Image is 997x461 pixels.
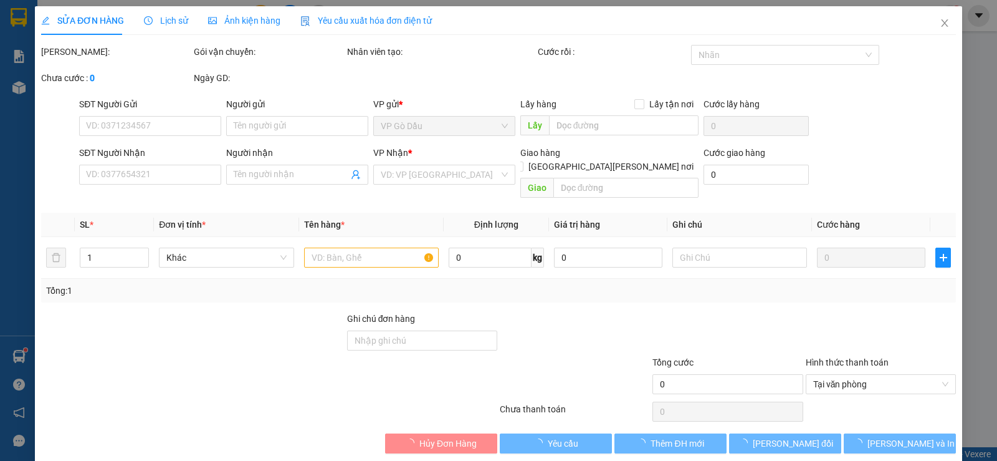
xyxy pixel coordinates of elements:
[300,16,310,26] img: icon
[614,434,727,454] button: Thêm ĐH mới
[381,117,508,135] span: VP Gò Dầu
[651,437,704,450] span: Thêm ĐH mới
[534,439,548,447] span: loading
[532,248,544,268] span: kg
[523,160,699,173] span: [GEOGRAPHIC_DATA][PERSON_NAME] nơi
[474,220,518,230] span: Định lượng
[637,439,651,447] span: loading
[208,16,280,26] span: Ảnh kiện hàng
[194,45,344,59] div: Gói vận chuyển:
[373,148,408,158] span: VP Nhận
[80,220,90,230] span: SL
[98,7,171,17] strong: ĐỒNG PHƯỚC
[817,220,860,230] span: Cước hàng
[419,437,477,450] span: Hủy Đơn Hàng
[500,434,612,454] button: Yêu cầu
[27,90,76,98] span: 16:23:17 [DATE]
[4,80,131,88] span: [PERSON_NAME]:
[41,16,50,25] span: edit
[159,220,206,230] span: Đơn vị tính
[90,73,95,83] b: 0
[144,16,188,26] span: Lịch sử
[499,402,651,424] div: Chưa thanh toán
[520,148,560,158] span: Giao hàng
[194,71,344,85] div: Ngày GD:
[347,331,497,351] input: Ghi chú đơn hàng
[62,79,132,89] span: VPGD1310250032
[79,97,221,111] div: SĐT Người Gửi
[936,253,950,263] span: plus
[166,248,286,267] span: Khác
[817,248,925,268] input: 0
[46,284,386,298] div: Tổng: 1
[304,248,439,268] input: VD: Bàn, Ghế
[704,116,809,136] input: Cước lấy hàng
[208,16,217,25] span: picture
[729,434,841,454] button: [PERSON_NAME] đổi
[373,97,515,111] div: VP gửi
[867,437,955,450] span: [PERSON_NAME] và In
[538,45,688,59] div: Cước rồi :
[520,115,549,135] span: Lấy
[644,97,699,111] span: Lấy tận nơi
[226,97,368,111] div: Người gửi
[98,56,153,63] span: Hotline: 19001152
[927,6,962,41] button: Close
[34,67,153,77] span: -----------------------------------------
[940,18,950,28] span: close
[553,178,699,198] input: Dọc đường
[753,437,833,450] span: [PERSON_NAME] đổi
[98,20,168,36] span: Bến xe [GEOGRAPHIC_DATA]
[385,434,497,454] button: Hủy Đơn Hàng
[844,434,956,454] button: [PERSON_NAME] và In
[226,146,368,160] div: Người nhận
[704,99,760,109] label: Cước lấy hàng
[144,16,153,25] span: clock-circle
[79,146,221,160] div: SĐT Người Nhận
[520,99,556,109] span: Lấy hàng
[304,220,345,230] span: Tên hàng
[548,437,578,450] span: Yêu cầu
[41,16,124,26] span: SỬA ĐƠN HÀNG
[549,115,699,135] input: Dọc đường
[41,45,191,59] div: [PERSON_NAME]:
[41,71,191,85] div: Chưa cước :
[98,37,171,53] span: 01 Võ Văn Truyện, KP.1, Phường 2
[667,213,812,237] th: Ghi chú
[652,357,694,367] span: Tổng cước
[704,165,809,185] input: Cước giao hàng
[347,314,416,324] label: Ghi chú đơn hàng
[935,248,951,268] button: plus
[704,148,765,158] label: Cước giao hàng
[406,439,419,447] span: loading
[672,248,807,268] input: Ghi Chú
[520,178,553,198] span: Giao
[739,439,753,447] span: loading
[347,45,536,59] div: Nhân viên tạo:
[4,90,76,98] span: In ngày:
[4,7,60,62] img: logo
[813,375,948,394] span: Tại văn phòng
[806,357,889,367] label: Hình thức thanh toán
[46,248,66,268] button: delete
[300,16,432,26] span: Yêu cầu xuất hóa đơn điện tử
[554,220,600,230] span: Giá trị hàng
[854,439,867,447] span: loading
[351,170,361,180] span: user-add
